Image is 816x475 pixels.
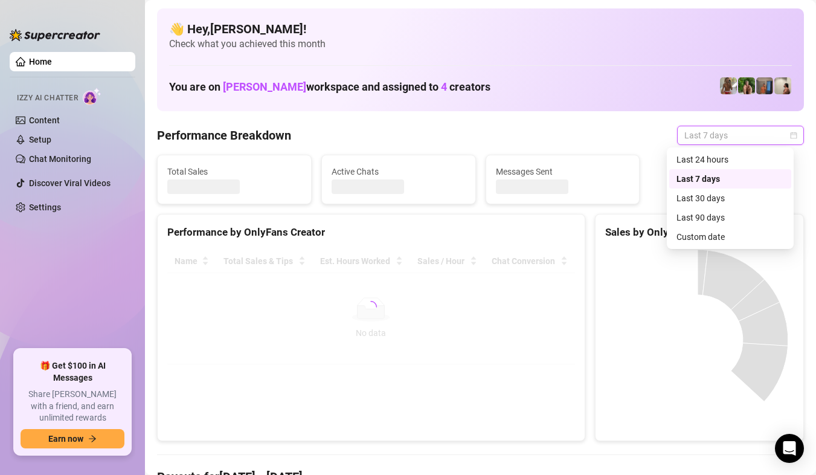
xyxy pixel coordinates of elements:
[169,21,792,37] h4: 👋 Hey, [PERSON_NAME] !
[332,165,466,178] span: Active Chats
[774,77,791,94] img: Ralphy
[48,434,83,444] span: Earn now
[669,189,791,208] div: Last 30 days
[29,178,111,188] a: Discover Viral Videos
[676,172,784,186] div: Last 7 days
[676,211,784,224] div: Last 90 days
[605,224,794,241] div: Sales by OnlyFans Creator
[496,165,630,178] span: Messages Sent
[669,208,791,227] div: Last 90 days
[21,360,124,384] span: 🎁 Get $100 in AI Messages
[720,77,737,94] img: Nathaniel
[169,80,490,94] h1: You are on workspace and assigned to creators
[684,126,797,144] span: Last 7 days
[17,92,78,104] span: Izzy AI Chatter
[738,77,755,94] img: Nathaniel
[29,154,91,164] a: Chat Monitoring
[676,153,784,166] div: Last 24 hours
[669,150,791,169] div: Last 24 hours
[676,230,784,244] div: Custom date
[790,132,797,139] span: calendar
[157,127,291,144] h4: Performance Breakdown
[167,165,301,178] span: Total Sales
[223,80,306,93] span: [PERSON_NAME]
[669,227,791,247] div: Custom date
[29,202,61,212] a: Settings
[21,429,124,448] button: Earn nowarrow-right
[676,192,784,205] div: Last 30 days
[441,80,447,93] span: 4
[169,37,792,51] span: Check what you achieved this month
[29,115,60,125] a: Content
[29,57,52,66] a: Home
[21,389,124,424] span: Share [PERSON_NAME] with a friend, and earn unlimited rewards
[83,88,101,105] img: AI Chatter
[167,224,575,241] div: Performance by OnlyFans Creator
[775,434,804,463] div: Open Intercom Messenger
[88,435,97,443] span: arrow-right
[756,77,773,94] img: Wayne
[29,135,51,144] a: Setup
[362,298,379,315] span: loading
[669,169,791,189] div: Last 7 days
[10,29,100,41] img: logo-BBDzfeDw.svg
